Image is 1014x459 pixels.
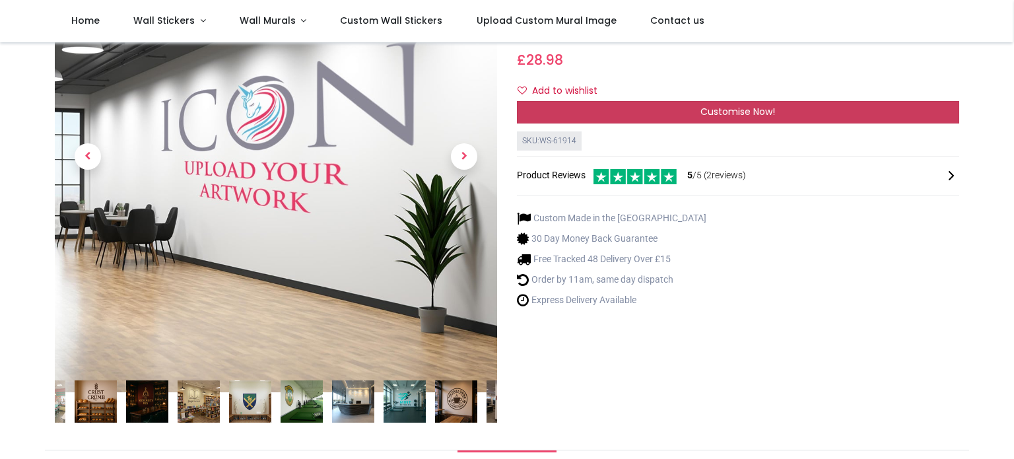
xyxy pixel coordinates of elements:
div: SKU: WS-61914 [517,131,582,151]
span: /5 ( 2 reviews) [687,169,746,182]
span: 28.98 [526,50,563,69]
span: Custom Wall Stickers [340,14,442,27]
span: Upload Custom Mural Image [477,14,617,27]
span: Home [71,14,100,27]
img: Custom Wall Sticker - Logo or Artwork Printing - Upload your design [75,380,117,422]
img: Custom Wall Sticker - Logo or Artwork Printing - Upload your design [435,380,477,422]
li: Order by 11am, same day dispatch [517,273,706,287]
i: Add to wishlist [518,86,527,95]
span: £ [517,50,563,69]
img: Custom Wall Sticker - Logo or Artwork Printing - Upload your design [281,380,323,422]
button: Add to wishlistAdd to wishlist [517,80,609,102]
li: Free Tracked 48 Delivery Over £15 [517,252,706,266]
img: Custom Wall Sticker - Logo or Artwork Printing - Upload your design [487,380,529,422]
li: Custom Made in the [GEOGRAPHIC_DATA] [517,211,706,225]
span: Wall Stickers [133,14,195,27]
img: Custom Wall Sticker - Logo or Artwork Printing - Upload your design [229,380,271,422]
div: Product Reviews [517,167,959,185]
span: Wall Murals [240,14,296,27]
li: 30 Day Money Back Guarantee [517,232,706,246]
a: Previous [55,12,121,301]
img: Custom Wall Sticker - Logo or Artwork Printing - Upload your design [384,380,426,422]
img: Custom Wall Sticker - Logo or Artwork Printing - Upload your design [332,380,374,422]
span: Previous [75,143,101,170]
span: Customise Now! [700,105,775,118]
span: Next [451,143,477,170]
img: Custom Wall Sticker - Logo or Artwork Printing - Upload your design [178,380,220,422]
span: 5 [687,170,693,180]
li: Express Delivery Available [517,293,706,307]
a: Next [431,12,497,301]
img: Custom Wall Sticker - Logo or Artwork Printing - Upload your design [126,380,168,422]
span: Contact us [650,14,704,27]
